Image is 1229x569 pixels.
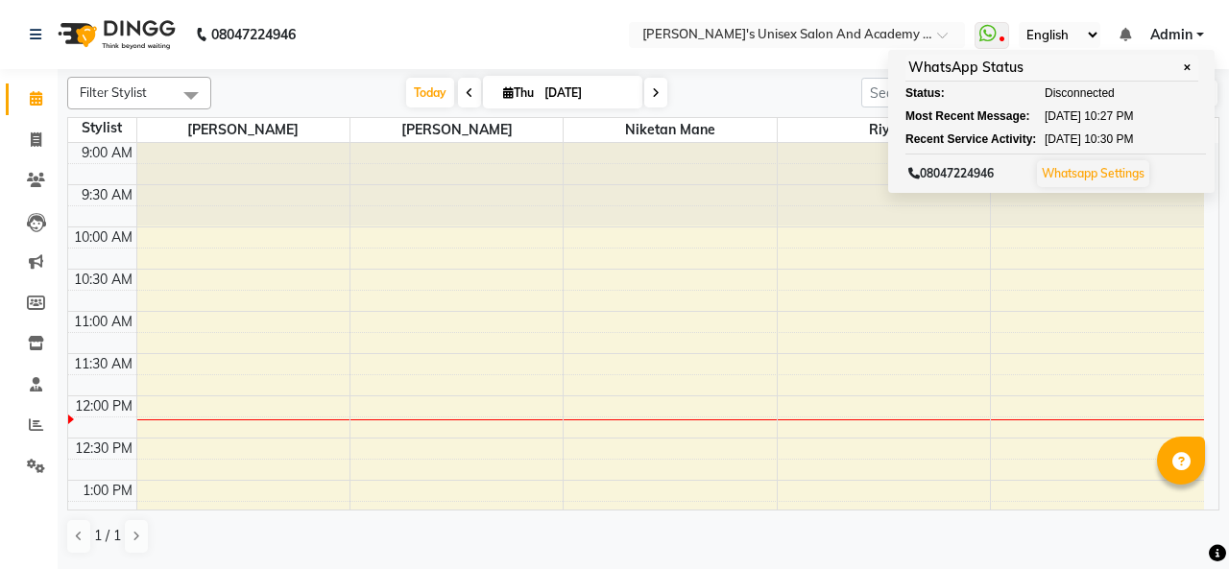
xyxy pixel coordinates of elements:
[1148,492,1210,550] iframe: chat widget
[70,270,136,290] div: 10:30 AM
[1045,130,1081,148] span: [DATE]
[68,118,136,138] div: Stylist
[905,130,1011,148] div: Recent Service Activity:
[137,118,349,142] span: [PERSON_NAME]
[80,84,147,100] span: Filter Stylist
[78,143,136,163] div: 9:00 AM
[79,481,136,501] div: 1:00 PM
[905,84,1011,102] div: Status:
[1045,107,1081,125] span: [DATE]
[1084,107,1133,125] span: 10:27 PM
[1084,130,1133,148] span: 10:30 PM
[498,85,539,100] span: Thu
[905,107,1011,125] div: Most Recent Message:
[70,227,136,248] div: 10:00 AM
[94,526,121,546] span: 1 / 1
[564,118,776,142] span: Niketan Mane
[350,118,563,142] span: [PERSON_NAME]
[905,55,1198,82] div: WhatsApp Status
[211,8,296,61] b: 08047224946
[861,78,1029,107] input: Search Appointment
[1037,160,1149,187] button: Whatsapp Settings
[1045,84,1115,102] span: Disconnected
[70,354,136,374] div: 11:30 AM
[908,166,994,180] span: 08047224946
[70,312,136,332] div: 11:00 AM
[78,185,136,205] div: 9:30 AM
[1178,60,1195,75] span: ✕
[71,396,136,416] div: 12:00 PM
[1150,25,1193,45] span: Admin
[49,8,181,61] img: logo
[539,79,635,107] input: 2025-09-04
[406,78,454,107] span: Today
[71,439,136,459] div: 12:30 PM
[778,118,990,142] span: Riya
[1042,166,1145,180] a: Whatsapp Settings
